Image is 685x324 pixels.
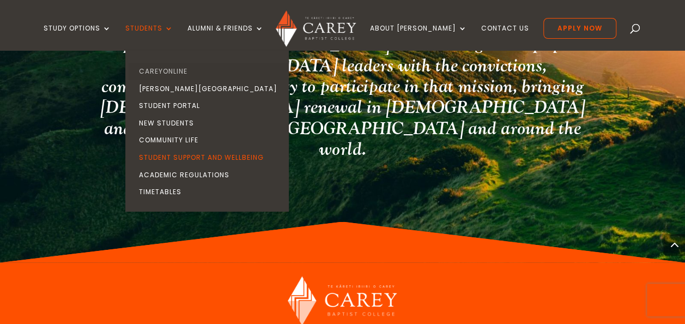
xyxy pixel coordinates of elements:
a: New Students [128,115,292,132]
a: About [PERSON_NAME] [370,25,467,50]
a: Community Life [128,131,292,149]
a: Contact Us [481,25,529,50]
a: Study Options [44,25,111,50]
a: Student Support and Wellbeing [128,149,292,166]
a: Apply Now [543,18,616,39]
a: Students [125,25,173,50]
a: CareyOnline [128,63,292,80]
a: Alumni & Friends [187,25,264,50]
a: Student Portal [128,97,292,115]
img: Carey Baptist College [276,10,356,47]
a: Academic Regulations [128,166,292,184]
a: Timetables [128,183,292,201]
a: [PERSON_NAME][GEOGRAPHIC_DATA] [128,80,292,98]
